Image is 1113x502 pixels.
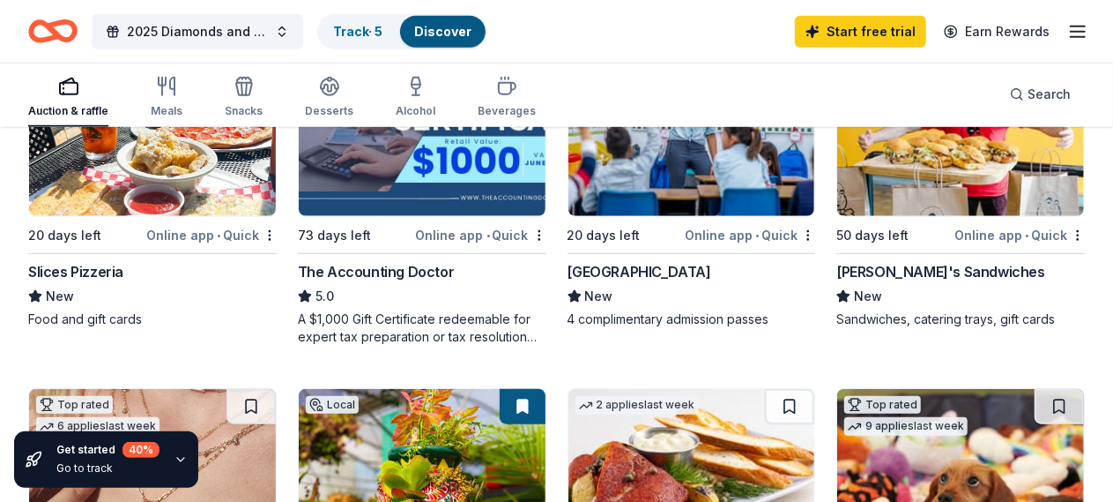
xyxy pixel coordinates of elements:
a: Image for Slices Pizzeria20 days leftOnline app•QuickSlices PizzeriaNewFood and gift cards [28,48,277,328]
span: • [755,229,759,243]
span: • [486,229,490,243]
button: 2025 Diamonds and Pearls Gala [92,14,303,49]
div: Top rated [36,396,113,414]
div: Slices Pizzeria [28,261,123,282]
a: Discover [414,24,471,39]
div: 2 applies last week [575,396,699,415]
div: [PERSON_NAME]'s Sandwiches [836,261,1045,282]
div: Online app Quick [685,224,815,246]
span: New [854,286,882,307]
div: Sandwiches, catering trays, gift cards [836,311,1085,328]
div: Get started [56,442,160,458]
div: [GEOGRAPHIC_DATA] [568,261,711,282]
button: Track· 5Discover [317,14,487,49]
a: Start free trial [795,16,926,48]
div: 20 days left [568,225,641,246]
a: Home [28,11,78,52]
div: Local [306,396,359,414]
div: Top rated [844,396,921,414]
img: Image for The Accounting Doctor [299,49,545,216]
button: Beverages [478,69,536,127]
button: Auction & raffle [28,69,108,127]
div: Alcohol [396,104,435,118]
div: Desserts [305,104,353,118]
div: Online app Quick [416,224,546,246]
button: Snacks [225,69,263,127]
span: • [1025,229,1028,243]
div: 73 days left [298,225,371,246]
div: Food and gift cards [28,311,277,328]
img: Image for Children’s Museum Houston [568,49,815,216]
img: Image for Ike's Sandwiches [837,49,1084,216]
span: Search [1028,84,1071,105]
a: Image for Children’s Museum Houston1 applylast weekLocal20 days leftOnline app•Quick[GEOGRAPHIC_D... [568,48,816,328]
span: • [217,229,220,243]
button: Search [996,77,1085,112]
span: New [585,286,613,307]
div: Online app Quick [146,224,277,246]
a: Track· 5 [333,24,382,39]
button: Desserts [305,69,353,127]
div: 20 days left [28,225,101,246]
div: The Accounting Doctor [298,261,455,282]
div: A $1,000 Gift Certificate redeemable for expert tax preparation or tax resolution services—recipi... [298,311,546,346]
div: Go to track [56,461,160,476]
a: Image for The Accounting DoctorTop rated26 applieslast week73 days leftOnline app•QuickThe Accoun... [298,48,546,346]
div: Beverages [478,104,536,118]
button: Alcohol [396,69,435,127]
div: Snacks [225,104,263,118]
div: Online app Quick [954,224,1085,246]
div: 4 complimentary admission passes [568,311,816,328]
span: New [46,286,74,307]
button: Meals [151,69,182,127]
div: 9 applies last week [844,417,968,436]
div: 40 % [122,442,160,458]
a: Earn Rewards [933,16,1060,48]
div: Meals [151,104,182,118]
span: 2025 Diamonds and Pearls Gala [127,21,268,42]
div: 50 days left [836,225,909,246]
a: Image for Ike's Sandwiches4 applieslast week50 days leftOnline app•Quick[PERSON_NAME]'s Sandwiche... [836,48,1085,328]
div: Auction & raffle [28,104,108,118]
span: 5.0 [315,286,334,307]
img: Image for Slices Pizzeria [29,49,276,216]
